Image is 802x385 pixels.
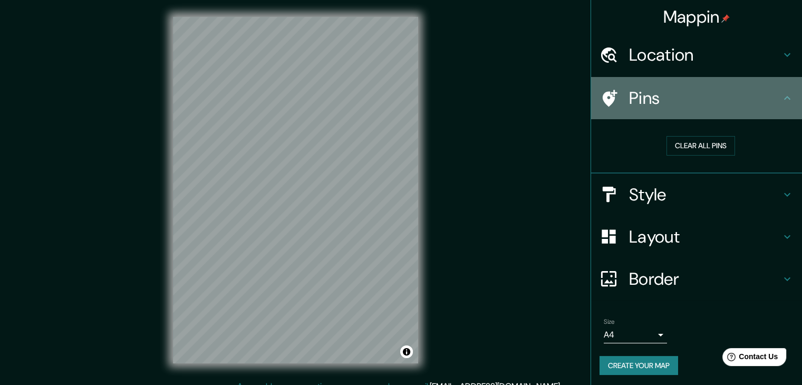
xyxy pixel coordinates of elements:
h4: Location [629,44,781,65]
div: Location [591,34,802,76]
button: Toggle attribution [400,345,413,358]
h4: Style [629,184,781,205]
button: Clear all pins [666,136,735,156]
button: Create your map [600,356,678,376]
h4: Border [629,268,781,290]
h4: Mappin [663,6,730,27]
img: pin-icon.png [721,14,730,23]
canvas: Map [173,17,418,363]
label: Size [604,317,615,326]
div: Border [591,258,802,300]
h4: Pins [629,88,781,109]
h4: Layout [629,226,781,247]
div: Layout [591,216,802,258]
iframe: Help widget launcher [708,344,790,373]
div: Pins [591,77,802,119]
div: A4 [604,326,667,343]
div: Style [591,174,802,216]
